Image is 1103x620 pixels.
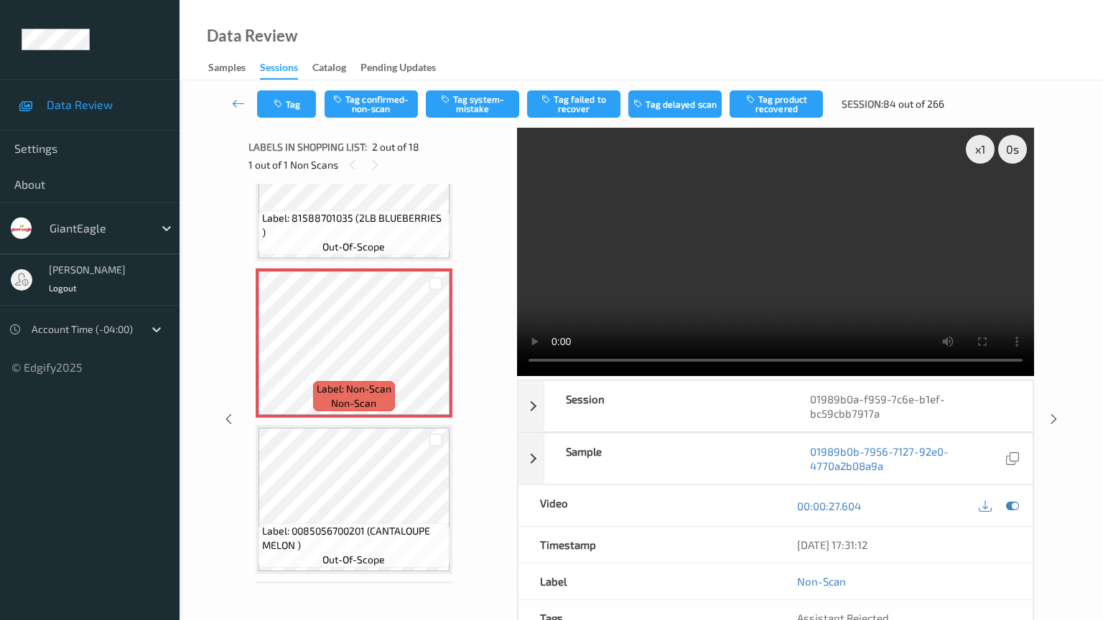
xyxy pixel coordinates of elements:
[518,527,776,563] div: Timestamp
[842,97,883,111] span: Session:
[810,444,1002,473] a: 01989b0b-7956-7127-92e0-4770a2b08a9a
[325,90,418,118] button: Tag confirmed-non-scan
[312,60,346,78] div: Catalog
[248,140,367,154] span: Labels in shopping list:
[260,60,298,80] div: Sessions
[260,58,312,80] a: Sessions
[797,537,1011,552] div: [DATE] 17:31:12
[518,485,776,526] div: Video
[262,211,446,240] span: Label: 81588701035 (2LB BLUEBERRIES )
[628,90,722,118] button: Tag delayed scan
[518,380,1033,432] div: Session01989b0a-f959-7c6e-b1ef-bc59cbb7917a
[248,156,507,174] div: 1 out of 1 Non Scans
[360,58,450,78] a: Pending Updates
[426,90,519,118] button: Tag system-mistake
[331,396,376,410] span: non-scan
[788,381,1033,431] div: 01989b0a-f959-7c6e-b1ef-bc59cbb7917a
[797,499,861,513] a: 00:00:27.604
[208,58,260,78] a: Samples
[544,381,788,431] div: Session
[322,240,385,254] span: out-of-scope
[208,60,246,78] div: Samples
[360,60,436,78] div: Pending Updates
[730,90,823,118] button: Tag product recovered
[322,553,385,567] span: out-of-scope
[262,524,446,553] span: Label: 0085056700201 (CANTALOUPE MELON )
[966,135,995,164] div: x 1
[527,90,620,118] button: Tag failed to recover
[207,29,297,43] div: Data Review
[518,433,1033,484] div: Sample01989b0b-7956-7127-92e0-4770a2b08a9a
[544,433,788,484] div: Sample
[998,135,1027,164] div: 0 s
[257,90,316,118] button: Tag
[317,382,391,396] span: Label: Non-Scan
[518,563,776,599] div: Label
[883,97,944,111] span: 84 out of 266
[312,58,360,78] a: Catalog
[372,140,419,154] span: 2 out of 18
[797,574,846,588] a: Non-Scan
